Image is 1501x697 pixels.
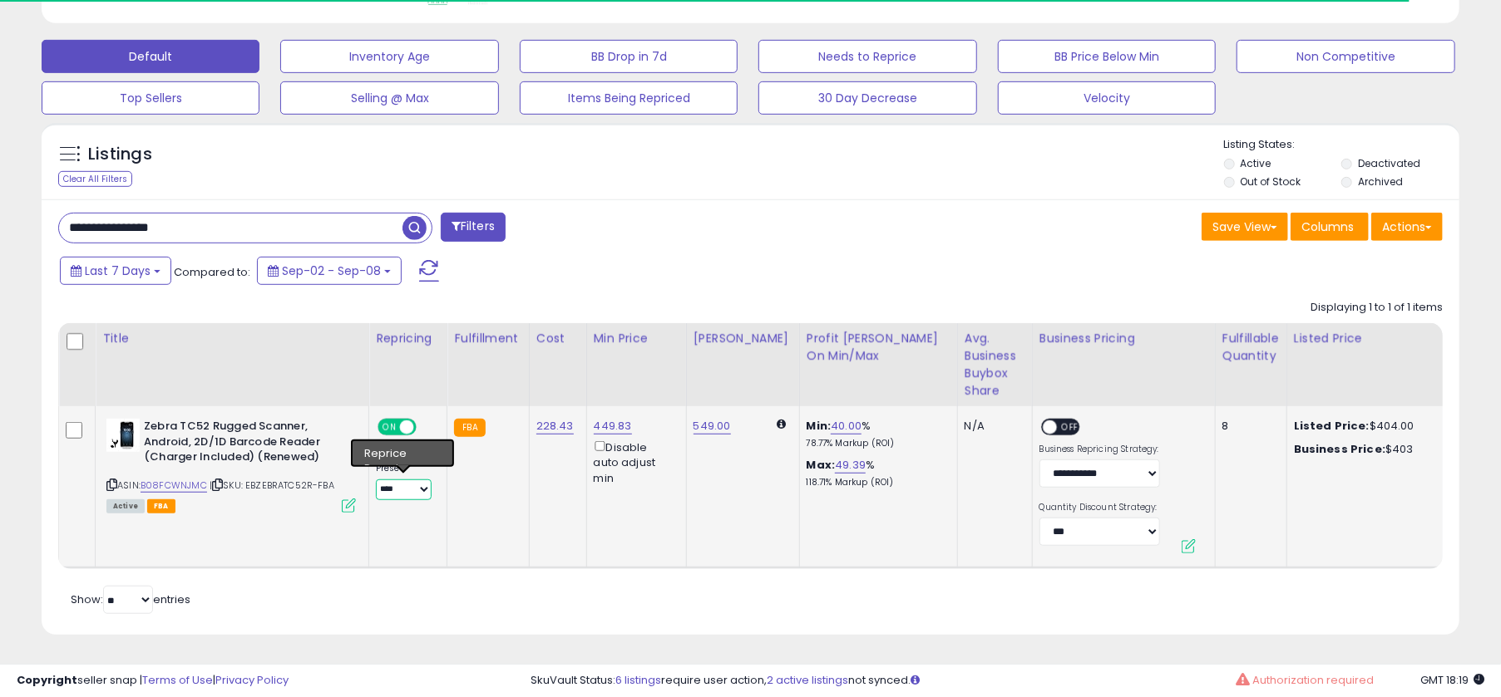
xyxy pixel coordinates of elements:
a: 2 active listings [767,672,848,688]
a: 549.00 [694,418,731,434]
span: Show: entries [71,591,190,607]
span: 2025-09-16 18:19 GMT [1420,672,1484,688]
div: Business Pricing [1039,330,1208,347]
div: ASIN: [106,419,356,511]
label: Business Repricing Strategy: [1039,444,1160,455]
div: Displaying 1 to 1 of 1 items [1311,300,1443,316]
a: 49.39 [835,457,866,474]
label: Out of Stock [1241,174,1301,189]
label: Quantity Discount Strategy: [1039,502,1160,513]
a: 228.43 [536,418,574,434]
button: Filters [441,213,506,242]
span: Sep-02 - Sep-08 [282,263,381,279]
div: Amazon AI [376,444,434,459]
button: BB Drop in 7d [520,40,738,73]
span: Columns [1301,218,1354,235]
button: Items Being Repriced [520,81,738,115]
div: Fulfillment [454,330,521,347]
a: Privacy Policy [215,672,289,688]
small: FBA [454,419,485,437]
span: OFF [414,420,441,434]
div: $403 [1294,442,1432,457]
button: Sep-02 - Sep-08 [257,257,402,285]
span: OFF [1057,420,1084,434]
div: Min Price [594,330,679,347]
div: Clear All Filters [58,171,132,187]
button: Non Competitive [1237,40,1454,73]
button: Actions [1371,213,1443,241]
span: Compared to: [174,264,250,280]
b: Zebra TC52 Rugged Scanner, Android, 2D/1D Barcode Reader (Charger Included) (Renewed) [144,419,346,469]
span: Authorization required [1253,672,1375,688]
p: 118.71% Markup (ROI) [807,477,945,488]
span: | SKU: EBZEBRATC52R-FBA [210,479,334,492]
div: Title [102,330,362,347]
a: B08FCWNJMC [141,479,207,493]
div: seller snap | | [17,673,289,689]
div: Disable auto adjust min [594,438,674,486]
div: N/A [965,419,1020,434]
h5: Listings [88,143,152,166]
button: Save View [1202,213,1288,241]
button: Default [42,40,259,73]
div: Repricing [376,330,440,347]
div: Cost [536,330,580,347]
div: SkuVault Status: require user action, not synced. [531,673,1484,689]
a: 6 listings [615,672,661,688]
span: Last 7 Days [85,263,151,279]
button: Top Sellers [42,81,259,115]
div: 8 [1222,419,1274,434]
button: Selling @ Max [280,81,498,115]
img: 3165o51N2wL._SL40_.jpg [106,419,140,452]
a: 40.00 [831,418,862,434]
div: $404.00 [1294,419,1432,434]
span: ON [379,420,400,434]
b: Max: [807,457,836,473]
label: Active [1241,156,1271,170]
strong: Copyright [17,672,77,688]
b: Business Price: [1294,441,1385,457]
button: 30 Day Decrease [758,81,976,115]
button: Columns [1291,213,1369,241]
b: Listed Price: [1294,418,1370,434]
div: % [807,458,945,488]
button: Needs to Reprice [758,40,976,73]
div: Preset: [376,463,434,500]
div: [PERSON_NAME] [694,330,792,347]
th: The percentage added to the cost of goods (COGS) that forms the calculator for Min & Max prices. [799,323,957,406]
a: 449.83 [594,418,632,434]
div: Listed Price [1294,330,1438,347]
button: Velocity [998,81,1216,115]
div: Fulfillable Quantity [1222,330,1280,365]
button: Last 7 Days [60,257,171,285]
button: Inventory Age [280,40,498,73]
b: Min: [807,418,832,434]
div: Profit [PERSON_NAME] on Min/Max [807,330,950,365]
span: All listings currently available for purchase on Amazon [106,499,145,513]
label: Deactivated [1358,156,1420,170]
a: Terms of Use [142,672,213,688]
p: 78.77% Markup (ROI) [807,438,945,449]
p: Listing States: [1224,137,1459,153]
span: FBA [147,499,175,513]
div: Avg. Business Buybox Share [965,330,1025,400]
label: Archived [1358,174,1403,189]
button: BB Price Below Min [998,40,1216,73]
div: % [807,419,945,449]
